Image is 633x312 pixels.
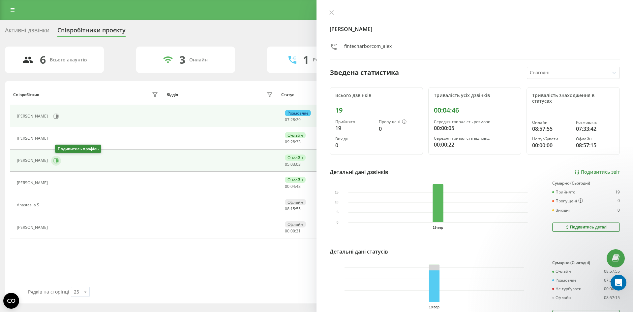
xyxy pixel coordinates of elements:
[285,199,306,205] div: Офлайн
[285,206,289,212] span: 08
[13,92,39,97] div: Співробітник
[74,289,79,295] div: 25
[532,93,614,104] div: Тривалість знаходження в статусах
[335,93,417,98] div: Всього дзвінків
[28,289,69,295] span: Рядків на сторінці
[285,162,301,167] div: : :
[290,206,295,212] span: 15
[290,117,295,122] span: 28
[429,305,439,309] text: 19 вер
[55,145,101,153] div: Подивитись профіль
[337,221,339,224] text: 0
[290,161,295,167] span: 03
[285,184,301,189] div: : :
[296,139,301,145] span: 33
[532,141,570,149] div: 00:00:00
[618,208,620,213] div: 0
[330,25,620,33] h4: [PERSON_NAME]
[335,137,374,141] div: Вихідні
[285,140,301,144] div: : :
[3,293,19,309] button: Open CMP widget
[379,120,417,125] div: Пропущені
[17,203,41,207] div: Anastasiia S
[166,92,178,97] div: Відділ
[434,136,516,141] div: Середня тривалість відповіді
[285,155,306,161] div: Онлайн
[335,141,374,149] div: 0
[552,269,571,274] div: Онлайн
[5,27,49,37] div: Активні дзвінки
[434,120,516,124] div: Середня тривалість розмови
[434,141,516,149] div: 00:00:22
[611,275,626,291] iframe: Intercom live chat
[285,132,306,138] div: Онлайн
[285,110,311,116] div: Розмовляє
[285,177,306,183] div: Онлайн
[618,198,620,204] div: 0
[615,190,620,194] div: 19
[290,184,295,189] span: 04
[532,137,570,141] div: Не турбувати
[285,228,289,234] span: 00
[552,260,620,265] div: Сумарно (Сьогодні)
[576,120,614,125] div: Розмовляє
[296,206,301,212] span: 55
[50,57,87,63] div: Всього акаунтів
[285,221,306,227] div: Офлайн
[296,228,301,234] span: 31
[17,136,49,141] div: [PERSON_NAME]
[604,287,620,291] div: 00:00:00
[335,200,339,204] text: 10
[434,93,516,98] div: Тривалість усіх дзвінків
[285,117,289,122] span: 07
[296,117,301,122] span: 29
[532,120,570,125] div: Онлайн
[285,229,301,233] div: : :
[285,139,289,145] span: 09
[313,57,345,63] div: Розмовляють
[17,181,49,185] div: [PERSON_NAME]
[40,53,46,66] div: 6
[335,191,339,194] text: 15
[335,124,374,132] div: 19
[433,226,443,229] text: 19 вер
[17,114,49,119] div: [PERSON_NAME]
[552,223,620,232] button: Подивитись деталі
[285,118,301,122] div: : :
[296,161,301,167] span: 03
[434,106,516,114] div: 00:04:46
[576,125,614,133] div: 07:33:42
[330,168,388,176] div: Детальні дані дзвінків
[290,139,295,145] span: 28
[179,53,185,66] div: 3
[337,211,339,214] text: 5
[335,120,374,124] div: Прийнято
[552,198,583,204] div: Пропущені
[335,106,417,114] div: 19
[552,181,620,186] div: Сумарно (Сьогодні)
[290,228,295,234] span: 00
[552,208,570,213] div: Вихідні
[576,141,614,149] div: 08:57:15
[344,43,392,52] div: fintecharborcom_alex
[281,92,294,97] div: Статус
[379,125,417,133] div: 0
[303,53,309,66] div: 1
[296,184,301,189] span: 48
[552,278,576,283] div: Розмовляє
[604,295,620,300] div: 08:57:15
[552,190,575,194] div: Прийнято
[285,161,289,167] span: 05
[604,278,620,283] div: 07:33:42
[532,125,570,133] div: 08:57:55
[57,27,126,37] div: Співробітники проєкту
[552,287,582,291] div: Не турбувати
[285,207,301,211] div: : :
[564,225,608,230] div: Подивитись деталі
[576,137,614,141] div: Офлайн
[17,225,49,230] div: [PERSON_NAME]
[604,269,620,274] div: 08:57:55
[330,68,399,78] div: Зведена статистика
[17,158,49,163] div: [PERSON_NAME]
[330,248,388,256] div: Детальні дані статусів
